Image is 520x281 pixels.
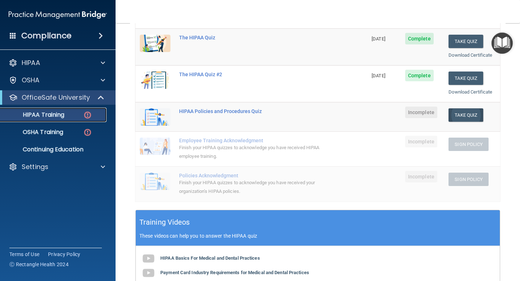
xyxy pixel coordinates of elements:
[21,31,71,41] h4: Compliance
[160,270,309,275] b: Payment Card Industry Requirements for Medical and Dental Practices
[22,163,48,171] p: Settings
[448,173,489,186] button: Sign Policy
[9,261,69,268] span: Ⓒ Rectangle Health 2024
[22,76,40,85] p: OSHA
[179,173,331,178] div: Policies Acknowledgment
[9,8,107,22] img: PMB logo
[22,93,90,102] p: OfficeSafe University
[405,107,437,118] span: Incomplete
[372,73,385,78] span: [DATE]
[83,128,92,137] img: danger-circle.6113f641.png
[141,251,156,266] img: gray_youtube_icon.38fcd6cc.png
[405,171,437,182] span: Incomplete
[405,33,434,44] span: Complete
[179,72,331,77] div: The HIPAA Quiz #2
[179,178,331,196] div: Finish your HIPAA quizzes to acknowledge you have received your organization’s HIPAA policies.
[448,138,489,151] button: Sign Policy
[372,36,385,42] span: [DATE]
[9,251,39,258] a: Terms of Use
[5,129,63,136] p: OSHA Training
[405,70,434,81] span: Complete
[9,76,105,85] a: OSHA
[448,108,483,122] button: Take Quiz
[179,35,331,40] div: The HIPAA Quiz
[448,52,492,58] a: Download Certificate
[448,89,492,95] a: Download Certificate
[9,59,105,67] a: HIPAA
[5,111,64,118] p: HIPAA Training
[405,136,437,147] span: Incomplete
[5,146,103,153] p: Continuing Education
[160,255,260,261] b: HIPAA Basics For Medical and Dental Practices
[22,59,40,67] p: HIPAA
[448,72,483,85] button: Take Quiz
[139,233,496,239] p: These videos can help you to answer the HIPAA quiz
[83,111,92,120] img: danger-circle.6113f641.png
[179,143,331,161] div: Finish your HIPAA quizzes to acknowledge you have received HIPAA employee training.
[179,108,331,114] div: HIPAA Policies and Procedures Quiz
[141,266,156,280] img: gray_youtube_icon.38fcd6cc.png
[179,138,331,143] div: Employee Training Acknowledgment
[448,35,483,48] button: Take Quiz
[9,163,105,171] a: Settings
[491,33,513,54] button: Open Resource Center
[139,216,190,229] h5: Training Videos
[9,93,105,102] a: OfficeSafe University
[48,251,81,258] a: Privacy Policy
